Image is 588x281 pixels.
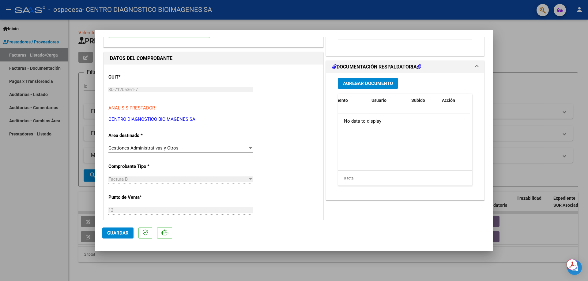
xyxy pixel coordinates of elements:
datatable-header-cell: Documento [323,94,369,107]
div: 0 total [338,171,472,186]
span: ANALISIS PRESTADOR [108,105,155,111]
span: Acción [442,98,455,103]
mat-expansion-panel-header: DOCUMENTACIÓN RESPALDATORIA [326,61,484,73]
p: Punto de Venta [108,194,171,201]
strong: DATOS DEL COMPROBANTE [110,55,172,61]
span: Factura B [108,176,128,182]
datatable-header-cell: Subido [409,94,439,107]
div: DOCUMENTACIÓN RESPALDATORIA [326,73,484,200]
button: Agregar Documento [338,78,398,89]
button: Guardar [102,227,134,238]
datatable-header-cell: Usuario [369,94,409,107]
span: Guardar [107,230,129,236]
span: Usuario [371,98,386,103]
span: Agregar Documento [343,81,393,86]
div: No data to display [338,113,470,129]
p: CENTRO DIAGNOSTICO BIOIMAGENES SA [108,116,318,123]
span: Subido [411,98,425,103]
p: CUIT [108,74,171,81]
datatable-header-cell: Acción [439,94,470,107]
p: Comprobante Tipo * [108,163,171,170]
span: Gestiones Administrativas y Otros [108,145,179,151]
h1: DOCUMENTACIÓN RESPALDATORIA [332,63,421,71]
p: Area destinado * [108,132,171,139]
